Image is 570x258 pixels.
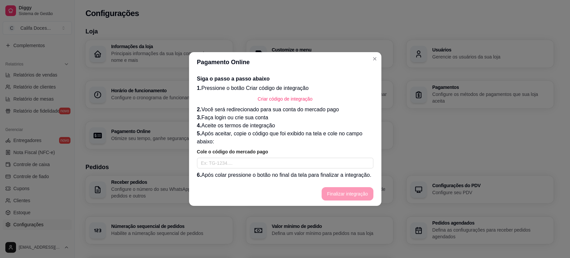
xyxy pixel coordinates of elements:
header: Pagamento Online [189,52,381,72]
p: Pressione o botão Criar código de integração [197,84,373,92]
h2: Siga o passo a passo abaixo [197,75,373,83]
span: 4. [197,123,201,128]
p: Após colar pressione o botão no final da tela para finalizar a integração. [197,171,373,179]
p: Você será redirecionado para sua conta do mercado pago [197,106,373,114]
span: 1. [197,85,201,91]
p: Aceite os termos de integração [197,122,373,130]
span: 3. [197,115,201,120]
button: Close [369,53,380,64]
span: 2. [197,107,201,112]
p: Após aceitar, copie o código que foi exibido na tela e cole no campo abaixo: [197,130,373,146]
p: Faça login ou crie sua conta [197,114,373,122]
span: 6. [197,172,201,178]
span: 5. [197,131,201,136]
input: Ex: TG-1234.... [197,158,373,168]
article: Cole o código do mercado pago [197,148,373,155]
button: Criar código de integração [252,92,318,106]
a: Criar código de integração [197,92,373,106]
